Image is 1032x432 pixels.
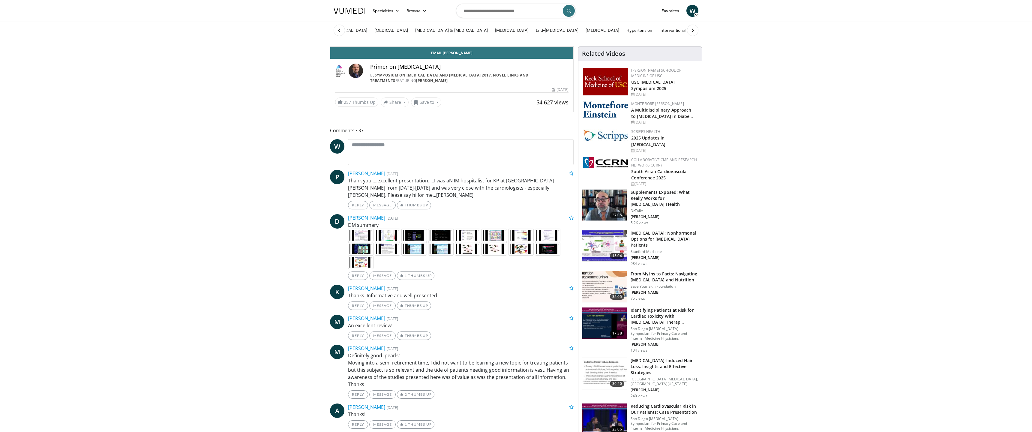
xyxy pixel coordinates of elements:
p: San Diego [MEDICAL_DATA] Symposium for Primary Care and Internal Medicine Physicians [631,326,698,341]
a: 1 Thumbs Up [397,420,434,429]
span: 257 [344,99,351,105]
a: W [686,5,698,17]
img: f33a075c-8bfc-4748-aac3-12828fb7403c.jpg.75x75_q85.jpg [455,229,480,242]
span: 1 [405,422,407,427]
a: P [330,170,344,184]
a: Message [369,331,396,340]
a: 1 Thumbs Up [397,271,434,280]
a: USC [MEDICAL_DATA] Symposium 2025 [631,79,675,91]
img: f1e866df-0c11-4711-a102-7e060664e21c.jpg.75x75_q85.jpg [508,229,534,242]
img: 6fd96639-45ba-4058-8f28-0419d7486644.jpg.75x75_q85.jpg [428,242,454,256]
p: DrTalks [631,208,698,213]
a: M [330,315,344,329]
a: [PERSON_NAME] [348,214,385,221]
h4: Primer on [MEDICAL_DATA] [370,64,568,70]
a: Reply [348,331,368,340]
img: beb430c2-409f-41fa-b56f-d2b2f2f2d536.jpg.75x75_q85.jpg [401,229,427,242]
p: 75 views [631,296,645,301]
div: [DATE] [631,120,697,125]
img: a87ccb6e-4d5c-4444-abdc-0506326b919b.jpg.75x75_q85.jpg [348,242,373,256]
span: 17:38 [610,330,624,336]
h3: From Myths to Facts: Navigating [MEDICAL_DATA] and Nutrition [631,271,698,283]
a: Collaborative CME and Research Network (CCRN) [631,157,697,168]
img: 9c625364-b396-4274-af92-6d94c588da25.jpg.75x75_q85.jpg [348,256,373,269]
a: Browse [403,5,430,17]
a: [PERSON_NAME] [348,345,385,352]
p: [PERSON_NAME] [631,342,698,347]
a: [MEDICAL_DATA] & [MEDICAL_DATA] [412,24,491,36]
a: [PERSON_NAME] [348,285,385,292]
a: Message [369,390,396,399]
a: Favorites [658,5,683,17]
a: [PERSON_NAME] [348,404,385,410]
div: [DATE] [631,181,697,187]
a: Hypertension [623,24,656,36]
p: [PERSON_NAME] [631,388,698,392]
img: f6338f34-b0fd-4c3d-8f0b-e883f3d49f5d.jpg.75x75_q85.jpg [535,242,560,256]
span: 37:05 [610,212,624,218]
a: [MEDICAL_DATA] [582,24,623,36]
img: 918ef9e0-f20f-44aa-be64-44f648c0e7b2.jpg.75x75_q85.jpg [375,242,400,256]
img: 17c7b23e-a2ae-4ec4-982d-90d85294c799.150x105_q85_crop-smart_upscale.jpg [582,230,627,262]
a: K [330,285,344,299]
p: 984 views [631,261,647,266]
a: End-[MEDICAL_DATA] [532,24,582,36]
img: c9f2b0b7-b02a-4276-a72a-b0cbb4230bc1.jpg.150x105_q85_autocrop_double_scale_upscale_version-0.2.jpg [583,129,628,141]
a: Reply [348,201,368,209]
a: Email [PERSON_NAME] [330,47,573,59]
p: [PERSON_NAME] [631,290,698,295]
img: 649d3fc0-5ee3-4147-b1a3-955a692e9799.150x105_q85_crop-smart_upscale.jpg [582,190,627,221]
p: DM summary [348,221,574,229]
span: Comments 37 [330,127,574,134]
a: Interventional Nephrology [656,24,713,36]
span: 1 [405,273,407,278]
a: Reply [348,301,368,310]
span: 2 [405,392,407,397]
a: Reply [348,271,368,280]
img: 89f1e3db-ee86-4591-8a18-674f3a6973e2.150x105_q85_crop-smart_upscale.jpg [582,358,627,389]
a: [PERSON_NAME] School of Medicine of USC [631,68,681,78]
h3: Reducing Cardiovascular Risk in Our Patients: Case Presentation [631,403,698,415]
small: [DATE] [386,215,398,221]
img: 1cf53368-bd43-4d41-9da5-f5abbc3178dd.jpg.75x75_q85.jpg [375,229,400,242]
button: Save to [411,97,442,107]
p: Thanks. Informative and well presented. [348,292,574,299]
a: M [330,345,344,359]
small: [DATE] [386,405,398,410]
span: 54,627 views [536,99,568,106]
input: Search topics, interventions [456,4,576,18]
a: D [330,214,344,229]
img: 58aee577-7d8f-40d2-9970-a230caeefd67.jpg.75x75_q85.jpg [508,242,534,256]
h4: Related Videos [582,50,625,57]
a: Message [369,301,396,310]
img: 88252f1b-39a4-4073-88c9-c114d118bca0.jpg.75x75_q85.jpg [348,229,373,242]
p: Thank you.....excellent presentation.....I was aN IM hospitalist for KP at [GEOGRAPHIC_DATA][PERS... [348,177,574,199]
div: [DATE] [552,87,568,92]
p: 5.2K views [631,220,648,225]
img: a04ee3ba-8487-4636-b0fb-5e8d268f3737.png.150x105_q85_autocrop_double_scale_upscale_version-0.2.png [583,157,628,168]
small: [DATE] [386,286,398,291]
a: Message [369,201,396,209]
img: a9b82bbb-5e9f-4799-908b-ed8a4bd41deb.jpg.75x75_q85.jpg [481,229,507,242]
p: 240 views [631,394,647,398]
a: [MEDICAL_DATA] [371,24,412,36]
a: 2 Thumbs Up [397,390,434,399]
p: Definitely good 'pearls'. Moving into a semi-retirement time, I did not want to be learning a new... [348,352,574,388]
p: An excellent review! [348,322,574,329]
a: 30:40 [MEDICAL_DATA]-Induced Hair Loss: Insights and Effective Strategies [GEOGRAPHIC_DATA][MEDIC... [582,358,698,398]
a: 257 Thumbs Up [335,97,378,107]
p: San Diego [MEDICAL_DATA] Symposium for Primary Care and Internal Medicine Physicians [631,416,698,431]
a: Specialties [369,5,403,17]
img: b0142b4c-93a1-4b58-8f91-5265c282693c.png.150x105_q85_autocrop_double_scale_upscale_version-0.2.png [583,101,628,118]
span: 32:05 [610,294,624,300]
img: 6be7c142-4911-4616-badf-38b566372dbe.150x105_q85_crop-smart_upscale.jpg [582,307,627,339]
img: dd6bf437-9a5b-4ae6-af07-c5100855c891.jpg.75x75_q85.jpg [428,229,454,242]
a: 32:05 From Myths to Facts: Navigating [MEDICAL_DATA] and Nutrition Save Your Skin Foundation [PER... [582,271,698,303]
img: d396c944-d0fb-4af1-81c1-bb9495682a20.jpg.75x75_q85.jpg [535,229,560,242]
p: [PERSON_NAME] [631,255,698,260]
a: Scripps Health [631,129,660,134]
a: [PERSON_NAME] [348,315,385,322]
